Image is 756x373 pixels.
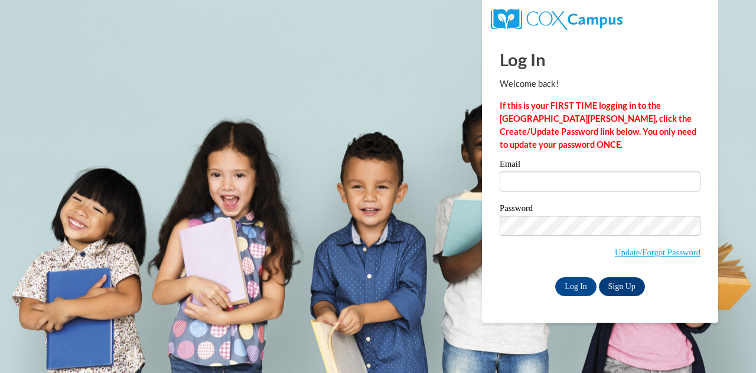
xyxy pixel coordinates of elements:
h1: Log In [500,47,700,72]
label: Password [500,204,700,216]
img: COX Campus [491,9,623,30]
a: Sign Up [599,277,645,296]
a: Update/Forgot Password [615,248,700,257]
a: COX Campus [491,14,623,24]
p: Welcome back! [500,77,700,90]
label: Email [500,160,700,171]
strong: If this is your FIRST TIME logging in to the [GEOGRAPHIC_DATA][PERSON_NAME], click the Create/Upd... [500,100,696,150]
input: Log In [555,277,597,296]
